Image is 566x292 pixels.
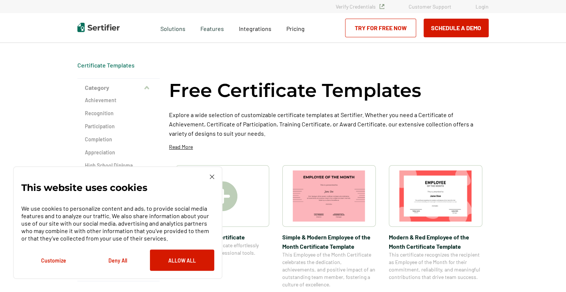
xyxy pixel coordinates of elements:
[150,249,214,271] button: Allow All
[77,62,135,69] div: Breadcrumb
[77,23,120,32] img: Sertifier | Digital Credentialing Platform
[389,251,482,281] span: This certificate recognizes the recipient as Employee of the Month for their commitment, reliabil...
[286,23,305,32] a: Pricing
[239,23,271,32] a: Integrations
[286,25,305,32] span: Pricing
[345,19,416,37] a: Try for Free Now
[85,162,152,169] a: High School Diploma
[389,165,482,288] a: Modern & Red Employee of the Month Certificate TemplateModern & Red Employee of the Month Certifi...
[239,25,271,32] span: Integrations
[85,136,152,143] a: Completion
[399,170,472,222] img: Modern & Red Employee of the Month Certificate Template
[476,3,489,10] a: Login
[77,97,160,227] div: Category
[85,97,152,104] a: Achievement
[21,184,147,191] p: This website uses cookies
[424,19,489,37] button: Schedule a Demo
[85,110,152,117] a: Recognition
[77,62,135,69] a: Certificate Templates
[21,205,214,242] p: We use cookies to personalize content and ads, to provide social media features and to analyze ou...
[169,110,489,138] p: Explore a wide selection of customizable certificate templates at Sertifier. Whether you need a C...
[293,170,365,222] img: Simple & Modern Employee of the Month Certificate Template
[282,232,376,251] span: Simple & Modern Employee of the Month Certificate Template
[85,123,152,130] a: Participation
[85,149,152,156] a: Appreciation
[169,143,193,151] p: Read More
[336,3,384,10] a: Verify Credentials
[200,23,224,32] span: Features
[379,4,384,9] img: Verified
[77,79,160,97] button: Category
[169,78,421,103] h1: Free Certificate Templates
[86,249,150,271] button: Deny All
[389,232,482,251] span: Modern & Red Employee of the Month Certificate Template
[409,3,451,10] a: Customer Support
[21,249,86,271] button: Customize
[282,251,376,288] span: This Employee of the Month Certificate celebrates the dedication, achievements, and positive impa...
[210,175,214,179] img: Cookie Popup Close
[282,165,376,288] a: Simple & Modern Employee of the Month Certificate TemplateSimple & Modern Employee of the Month C...
[160,23,185,32] span: Solutions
